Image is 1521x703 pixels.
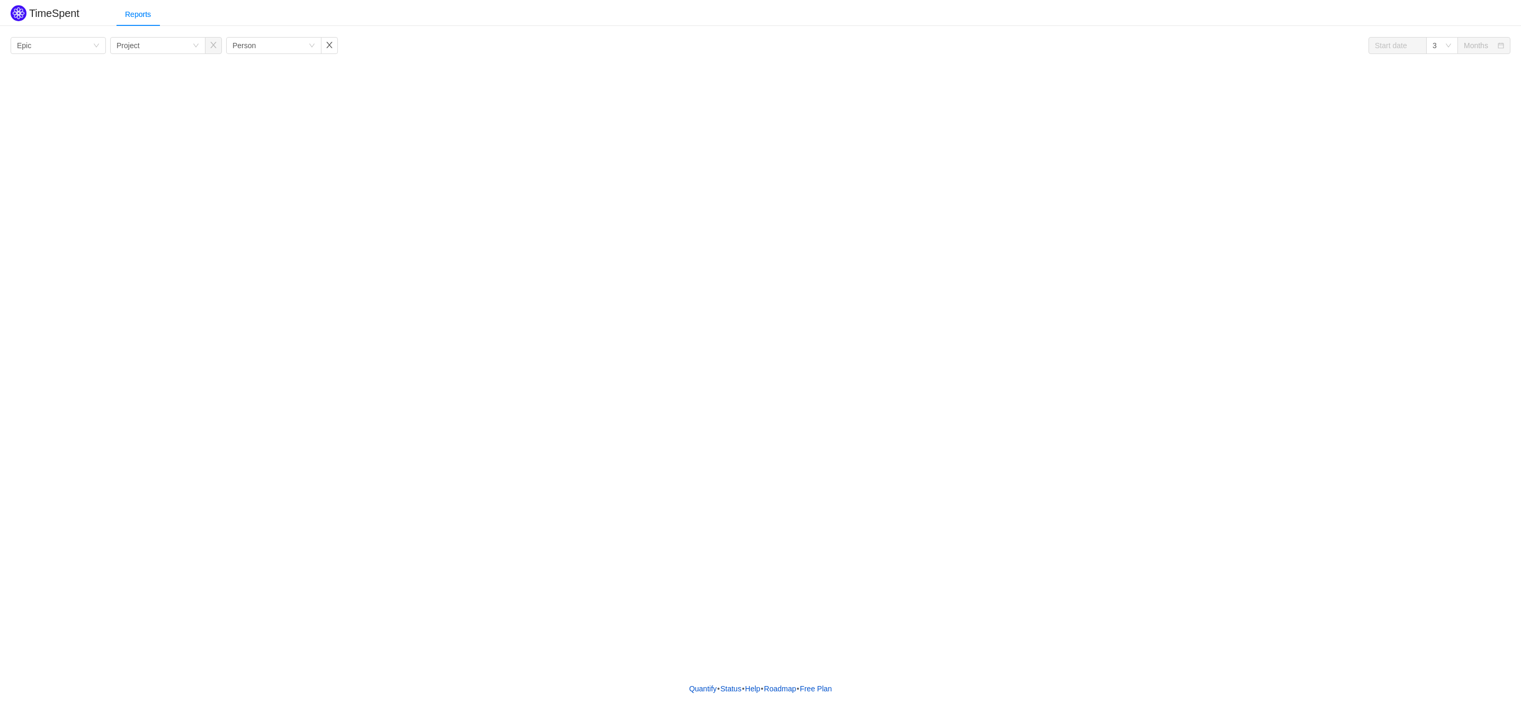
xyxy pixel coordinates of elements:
[17,38,31,53] div: Epic
[193,42,199,50] i: icon: down
[1498,42,1504,50] i: icon: calendar
[761,684,764,693] span: •
[309,42,315,50] i: icon: down
[764,681,797,697] a: Roadmap
[321,37,338,54] button: icon: close
[1433,38,1437,53] div: 3
[720,681,742,697] a: Status
[745,681,761,697] a: Help
[232,38,256,53] div: Person
[1464,38,1488,53] div: Months
[1368,37,1427,54] input: Start date
[11,5,26,21] img: Quantify logo
[29,7,79,19] h2: TimeSpent
[1445,42,1452,50] i: icon: down
[717,684,720,693] span: •
[117,3,159,26] div: Reports
[799,681,833,697] button: Free Plan
[205,37,222,54] button: icon: close
[797,684,799,693] span: •
[742,684,745,693] span: •
[93,42,100,50] i: icon: down
[117,38,140,53] div: Project
[688,681,717,697] a: Quantify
